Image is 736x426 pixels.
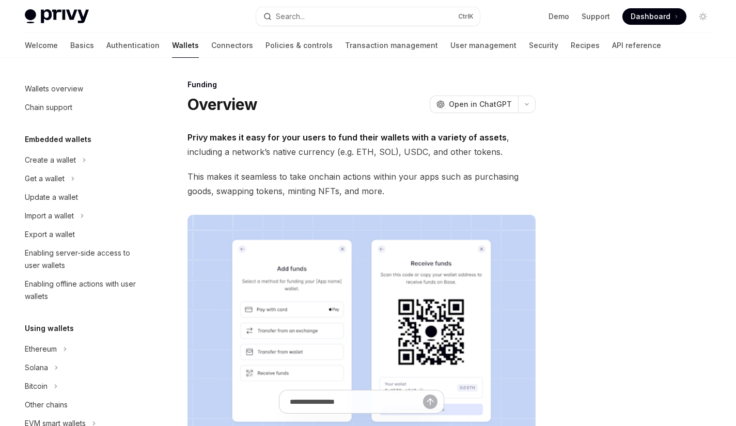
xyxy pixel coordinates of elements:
[211,33,253,58] a: Connectors
[25,343,57,355] div: Ethereum
[450,33,516,58] a: User management
[25,172,65,185] div: Get a wallet
[17,340,149,358] button: Toggle Ethereum section
[265,33,333,58] a: Policies & controls
[25,191,78,203] div: Update a wallet
[187,132,507,143] strong: Privy makes it easy for your users to fund their wallets with a variety of assets
[449,99,512,109] span: Open in ChatGPT
[612,33,661,58] a: API reference
[622,8,686,25] a: Dashboard
[17,244,149,275] a: Enabling server-side access to user wallets
[187,169,536,198] span: This makes it seamless to take onchain actions within your apps such as purchasing goods, swappin...
[17,225,149,244] a: Export a wallet
[17,80,149,98] a: Wallets overview
[17,169,149,188] button: Toggle Get a wallet section
[17,396,149,414] a: Other chains
[25,361,48,374] div: Solana
[25,133,91,146] h5: Embedded wallets
[25,9,89,24] img: light logo
[17,275,149,306] a: Enabling offline actions with user wallets
[276,10,305,23] div: Search...
[290,390,423,413] input: Ask a question...
[25,380,48,392] div: Bitcoin
[187,95,257,114] h1: Overview
[25,83,83,95] div: Wallets overview
[345,33,438,58] a: Transaction management
[187,80,536,90] div: Funding
[25,101,72,114] div: Chain support
[25,247,143,272] div: Enabling server-side access to user wallets
[582,11,610,22] a: Support
[17,98,149,117] a: Chain support
[430,96,518,113] button: Open in ChatGPT
[25,154,76,166] div: Create a wallet
[25,228,75,241] div: Export a wallet
[256,7,479,26] button: Open search
[571,33,600,58] a: Recipes
[423,395,437,409] button: Send message
[172,33,199,58] a: Wallets
[458,12,474,21] span: Ctrl K
[25,278,143,303] div: Enabling offline actions with user wallets
[695,8,711,25] button: Toggle dark mode
[187,130,536,159] span: , including a network’s native currency (e.g. ETH, SOL), USDC, and other tokens.
[17,151,149,169] button: Toggle Create a wallet section
[631,11,670,22] span: Dashboard
[25,33,58,58] a: Welcome
[17,207,149,225] button: Toggle Import a wallet section
[17,377,149,396] button: Toggle Bitcoin section
[25,322,74,335] h5: Using wallets
[106,33,160,58] a: Authentication
[25,210,74,222] div: Import a wallet
[529,33,558,58] a: Security
[549,11,569,22] a: Demo
[17,188,149,207] a: Update a wallet
[17,358,149,377] button: Toggle Solana section
[25,399,68,411] div: Other chains
[70,33,94,58] a: Basics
